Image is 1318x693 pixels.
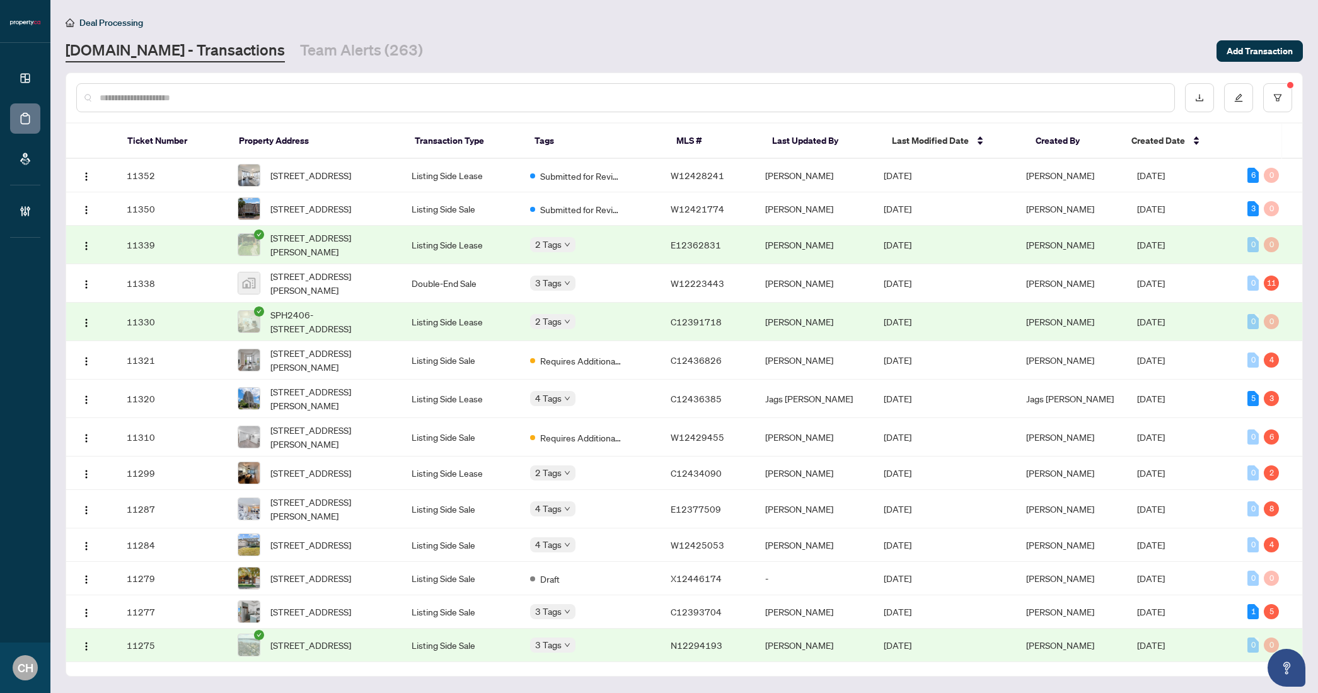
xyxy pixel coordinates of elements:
[1247,501,1259,516] div: 0
[1137,316,1165,327] span: [DATE]
[81,505,91,515] img: Logo
[402,159,520,192] td: Listing Side Lease
[402,562,520,595] td: Listing Side Sale
[671,539,724,550] span: W12425053
[884,503,911,515] span: [DATE]
[1137,354,1165,366] span: [DATE]
[892,134,969,148] span: Last Modified Date
[270,202,351,216] span: [STREET_ADDRESS]
[76,602,96,622] button: Logo
[884,239,911,250] span: [DATE]
[1026,354,1094,366] span: [PERSON_NAME]
[402,226,520,264] td: Listing Side Lease
[755,226,874,264] td: [PERSON_NAME]
[76,568,96,588] button: Logo
[76,199,96,219] button: Logo
[76,273,96,293] button: Logo
[81,433,91,443] img: Logo
[755,457,874,490] td: [PERSON_NAME]
[535,604,562,619] span: 3 Tags
[1026,124,1121,159] th: Created By
[1247,352,1259,368] div: 0
[81,172,91,182] img: Logo
[117,490,228,528] td: 11287
[564,318,570,325] span: down
[755,528,874,562] td: [PERSON_NAME]
[402,490,520,528] td: Listing Side Sale
[1264,276,1279,291] div: 11
[1227,41,1293,61] span: Add Transaction
[1137,573,1165,584] span: [DATE]
[671,203,724,214] span: W12421774
[1026,639,1094,651] span: [PERSON_NAME]
[117,528,228,562] td: 11284
[884,170,911,181] span: [DATE]
[671,170,724,181] span: W12428241
[755,562,874,595] td: -
[402,264,520,303] td: Double-End Sale
[1026,503,1094,515] span: [PERSON_NAME]
[405,124,524,159] th: Transaction Type
[270,231,391,259] span: [STREET_ADDRESS][PERSON_NAME]
[76,463,96,483] button: Logo
[1026,467,1094,479] span: [PERSON_NAME]
[117,341,228,380] td: 11321
[254,230,264,240] span: check-circle
[270,495,391,523] span: [STREET_ADDRESS][PERSON_NAME]
[1026,170,1094,181] span: [PERSON_NAME]
[81,318,91,328] img: Logo
[564,395,570,402] span: down
[564,506,570,512] span: down
[1247,237,1259,252] div: 0
[1026,539,1094,550] span: [PERSON_NAME]
[270,308,391,335] span: SPH2406-[STREET_ADDRESS]
[1247,314,1259,329] div: 0
[254,306,264,317] span: check-circle
[402,528,520,562] td: Listing Side Sale
[1137,239,1165,250] span: [DATE]
[755,159,874,192] td: [PERSON_NAME]
[564,642,570,648] span: down
[1137,503,1165,515] span: [DATE]
[270,638,351,652] span: [STREET_ADDRESS]
[1026,239,1094,250] span: [PERSON_NAME]
[540,572,560,586] span: Draft
[1247,168,1259,183] div: 6
[671,393,722,404] span: C12436385
[671,573,722,584] span: X12446174
[535,237,562,252] span: 2 Tags
[81,241,91,251] img: Logo
[76,312,96,332] button: Logo
[1137,203,1165,214] span: [DATE]
[755,629,874,662] td: [PERSON_NAME]
[81,356,91,366] img: Logo
[402,595,520,629] td: Listing Side Sale
[884,277,911,289] span: [DATE]
[671,639,722,651] span: N12294193
[238,388,260,409] img: thumbnail-img
[884,316,911,327] span: [DATE]
[535,537,562,552] span: 4 Tags
[1264,429,1279,445] div: 6
[117,629,228,662] td: 11275
[535,465,562,480] span: 2 Tags
[884,539,911,550] span: [DATE]
[882,124,1026,159] th: Last Modified Date
[81,641,91,651] img: Logo
[1026,573,1094,584] span: [PERSON_NAME]
[1247,638,1259,653] div: 0
[270,269,391,297] span: [STREET_ADDRESS][PERSON_NAME]
[1268,649,1305,687] button: Open asap
[117,124,229,159] th: Ticket Number
[81,608,91,618] img: Logo
[1026,203,1094,214] span: [PERSON_NAME]
[1247,537,1259,552] div: 0
[254,630,264,640] span: check-circle
[238,568,260,589] img: thumbnail-img
[76,235,96,255] button: Logo
[1026,606,1094,617] span: [PERSON_NAME]
[270,571,351,585] span: [STREET_ADDRESS]
[540,431,622,445] span: Requires Additional Docs
[270,466,351,480] span: [STREET_ADDRESS]
[117,562,228,595] td: 11279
